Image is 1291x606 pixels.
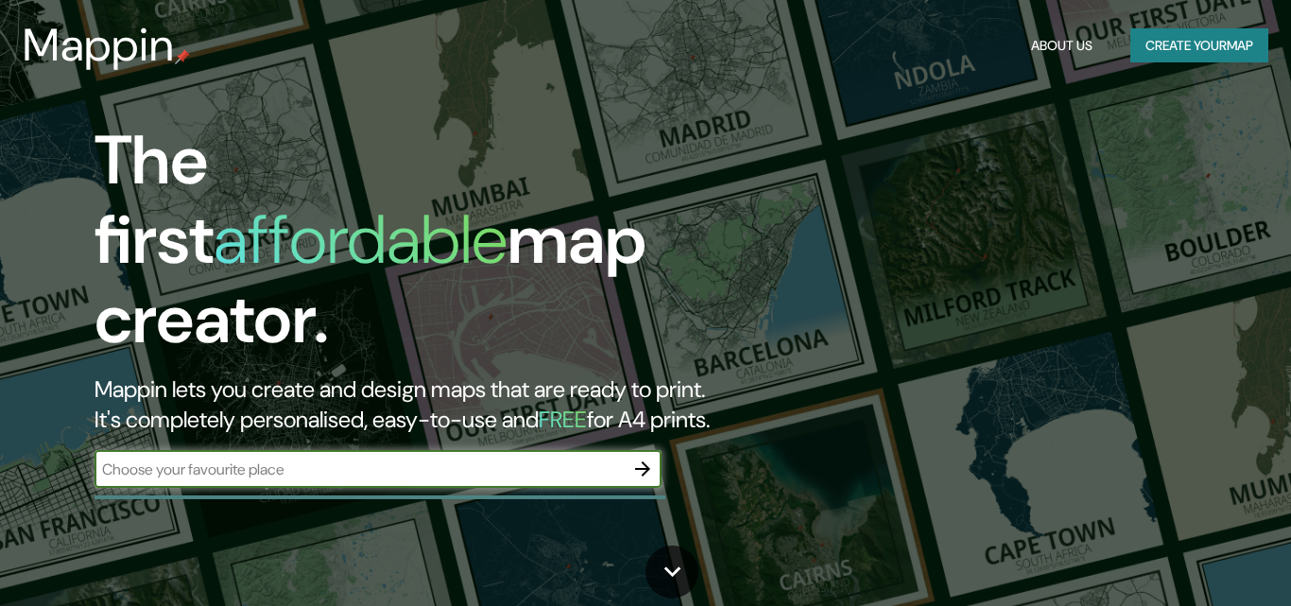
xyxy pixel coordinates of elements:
h1: affordable [214,196,508,284]
input: Choose your favourite place [95,459,624,480]
button: Create yourmap [1130,28,1268,63]
h3: Mappin [23,19,175,72]
button: About Us [1024,28,1100,63]
h2: Mappin lets you create and design maps that are ready to print. It's completely personalised, eas... [95,374,740,435]
h1: The first map creator. [95,121,740,374]
img: mappin-pin [175,49,190,64]
h5: FREE [539,405,587,434]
